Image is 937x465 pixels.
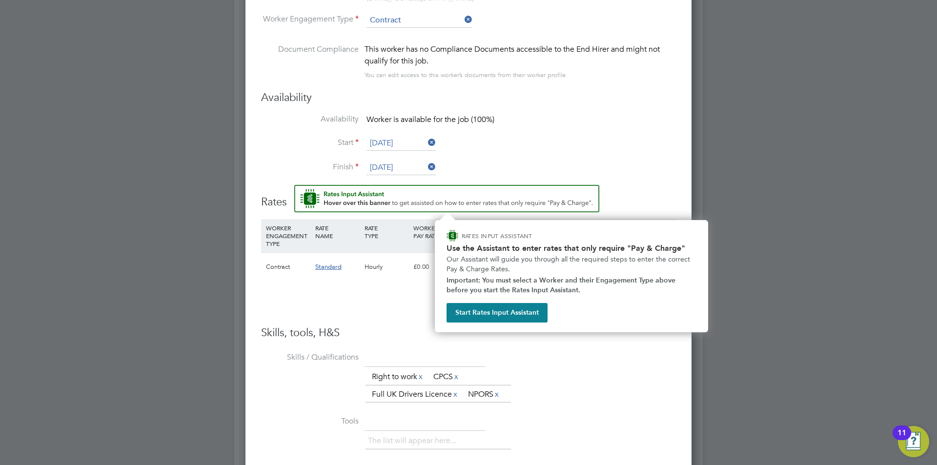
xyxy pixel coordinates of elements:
div: WORKER ENGAGEMENT TYPE [264,219,313,252]
label: Finish [261,162,359,172]
div: AGENCY MARKUP [559,219,608,244]
a: x [417,370,424,383]
h2: Use the Assistant to enter rates that only require "Pay & Charge" [447,243,696,253]
img: ENGAGE Assistant Icon [447,230,458,242]
div: HOLIDAY PAY [460,219,509,244]
strong: Important: You must select a Worker and their Engagement Type above before you start the Rates In... [447,276,677,294]
a: x [453,370,460,383]
input: Select one [367,161,436,175]
div: Hourly [362,253,411,281]
div: £0.00 [411,253,460,281]
div: RATE NAME [313,219,362,244]
h3: Rates [261,185,676,209]
input: Select one [367,13,472,28]
li: Full UK Drivers Licence [368,388,463,401]
label: Availability [261,114,359,124]
div: You can edit access to this worker’s documents from their worker profile. [365,69,568,81]
button: Open Resource Center, 11 new notifications [898,426,929,457]
li: Right to work [368,370,428,384]
div: This worker has no Compliance Documents accessible to the End Hirer and might not qualify for thi... [365,43,676,67]
li: The list will appear here... [368,434,460,447]
button: Rate Assistant [294,185,599,212]
li: CPCS [429,370,464,384]
div: RATE TYPE [362,219,411,244]
a: x [493,388,500,401]
span: Standard [315,263,342,271]
div: Contract [264,253,313,281]
div: AGENCY CHARGE RATE [608,219,641,252]
p: Our Assistant will guide you through all the required steps to enter the correct Pay & Charge Rates. [447,255,696,274]
label: Document Compliance [261,43,359,79]
h3: Skills, tools, H&S [261,326,676,340]
div: WORKER PAY RATE [411,219,460,244]
span: Worker is available for the job (100%) [367,115,494,124]
label: Skills / Qualifications [261,352,359,363]
label: Worker Engagement Type [261,14,359,24]
h3: Availability [261,91,676,105]
li: NPORS [464,388,504,401]
button: Start Rates Input Assistant [447,303,548,323]
div: How to input Rates that only require Pay & Charge [435,220,708,332]
label: Start [261,138,359,148]
a: x [452,388,459,401]
div: EMPLOYER COST [509,219,559,244]
div: 11 [897,433,906,445]
input: Select one [367,136,436,151]
p: RATES INPUT ASSISTANT [462,232,584,240]
label: Tools [261,416,359,426]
